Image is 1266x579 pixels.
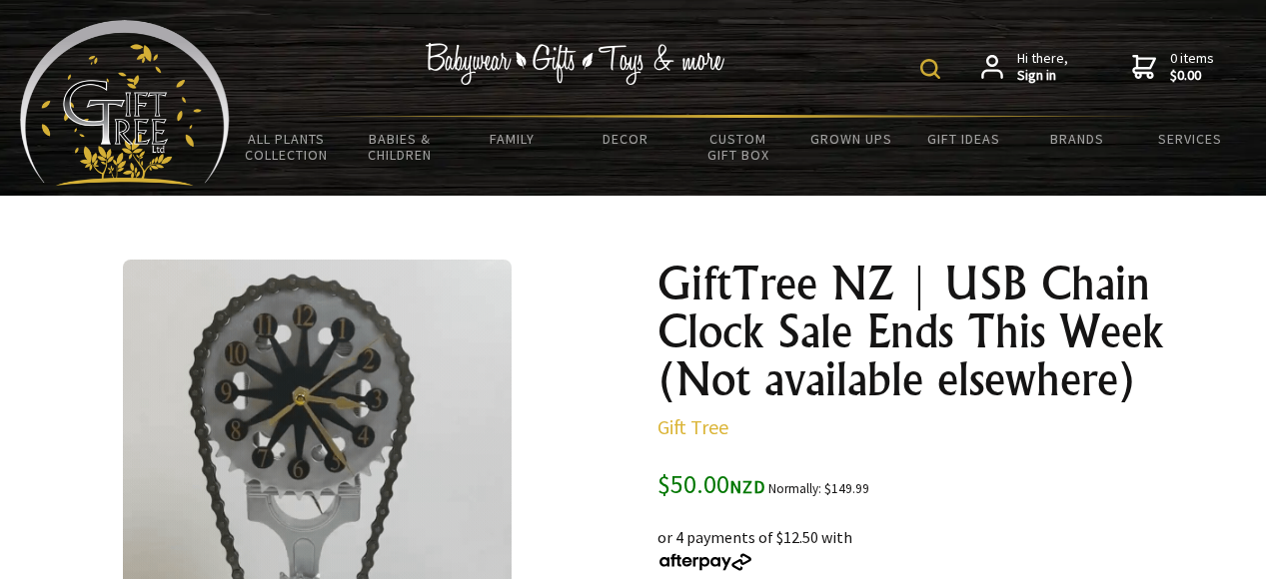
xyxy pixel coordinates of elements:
[230,118,343,176] a: All Plants Collection
[343,118,456,176] a: Babies & Children
[657,501,1241,573] div: or 4 payments of $12.50 with
[657,260,1241,403] h1: GiftTree NZ | USB Chain Clock Sale Ends This Week (Not available elsewhere)
[907,118,1020,160] a: Gift Ideas
[920,59,940,79] img: product search
[1133,118,1246,160] a: Services
[1017,67,1068,85] strong: Sign in
[1020,118,1133,160] a: Brands
[794,118,907,160] a: Grown Ups
[1170,67,1214,85] strong: $0.00
[729,475,765,498] span: NZD
[768,480,869,497] small: Normally: $149.99
[569,118,681,160] a: Decor
[981,50,1068,85] a: Hi there,Sign in
[456,118,569,160] a: Family
[20,20,230,186] img: Babyware - Gifts - Toys and more...
[657,553,753,571] img: Afterpay
[426,43,725,85] img: Babywear - Gifts - Toys & more
[681,118,794,176] a: Custom Gift Box
[1017,50,1068,85] span: Hi there,
[1132,50,1214,85] a: 0 items$0.00
[1170,49,1214,85] span: 0 items
[657,467,765,500] span: $50.00
[657,414,728,439] a: Gift Tree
